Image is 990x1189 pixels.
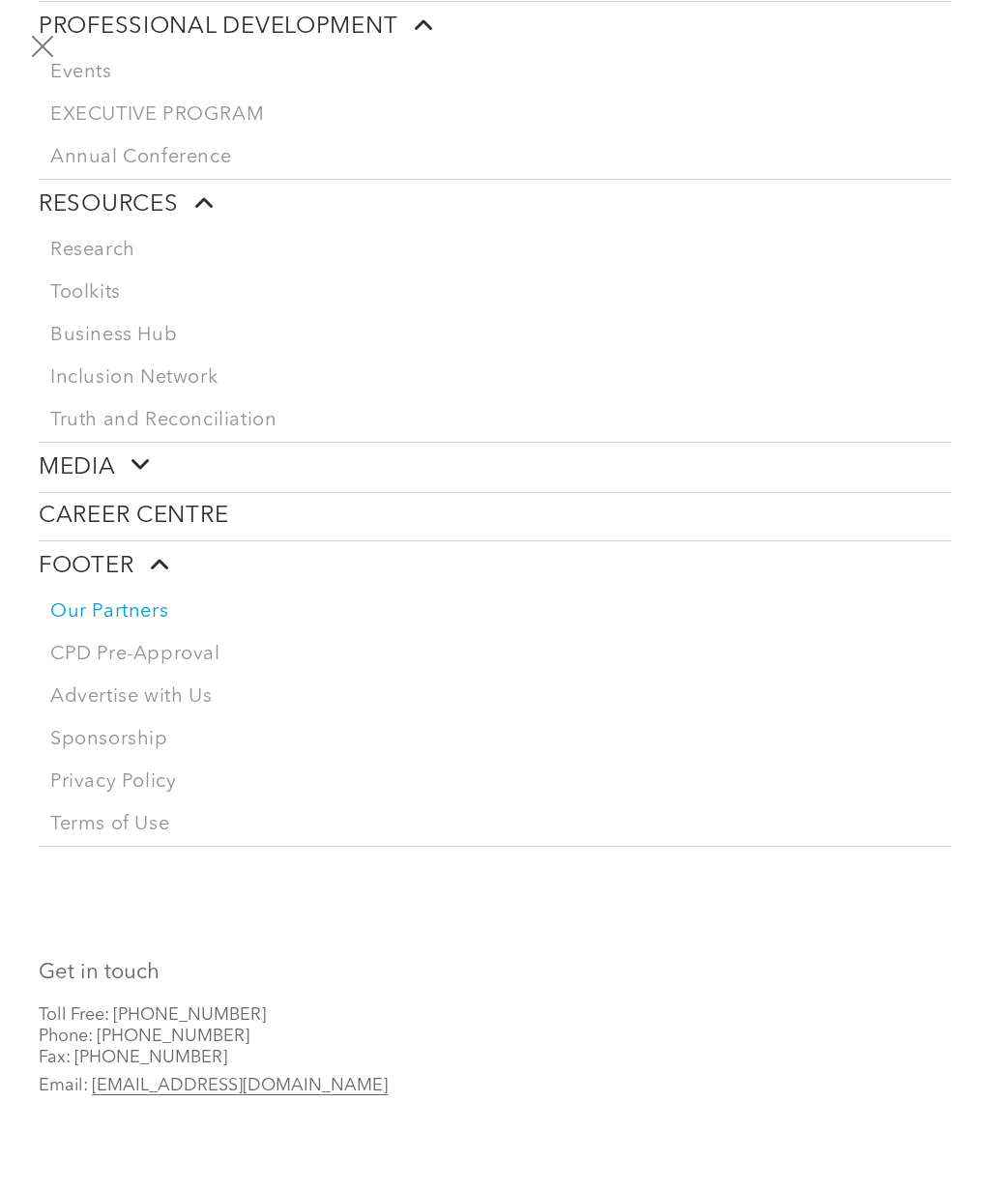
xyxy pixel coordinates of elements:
[50,366,218,390] span: Inclusion Network
[39,493,951,540] a: CAREER CENTRE
[39,541,951,591] a: FOOTER
[39,718,951,761] a: Sponsorship
[39,136,951,179] a: Annual Conference
[39,1077,388,1095] span: Email:
[50,281,121,304] span: Toolkits
[50,61,112,84] span: Events
[39,761,951,803] a: Privacy Policy
[39,399,951,442] a: Truth and Reconciliation
[39,180,951,229] a: RESOURCES
[39,229,951,272] a: Research
[39,803,951,846] a: Terms of Use
[50,239,135,262] span: Research
[39,51,951,94] a: Events
[39,962,160,983] font: Get in touch
[17,21,68,72] button: menu
[39,1028,249,1045] span: Phone: [PHONE_NUMBER]
[39,314,951,357] a: Business Hub
[39,1006,266,1024] span: Toll Free: [PHONE_NUMBER]
[39,189,214,219] span: RESOURCES
[39,94,951,136] a: EXECUTIVE PROGRAM
[39,1049,227,1066] span: Fax: [PHONE_NUMBER]
[39,12,433,42] span: PROFESSIONAL DEVELOPMENT
[39,676,951,718] a: Advertise with Us
[39,443,951,492] a: MEDIA
[39,272,951,314] a: Toolkits
[39,591,951,633] a: Our Partners
[39,357,951,399] a: Inclusion Network
[39,633,951,676] a: CPD Pre-Approval
[50,324,177,347] span: Business Hub
[50,103,264,127] span: EXECUTIVE PROGRAM
[50,409,277,432] span: Truth and Reconciliation
[50,146,231,169] span: Annual Conference
[39,2,951,51] a: PROFESSIONAL DEVELOPMENT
